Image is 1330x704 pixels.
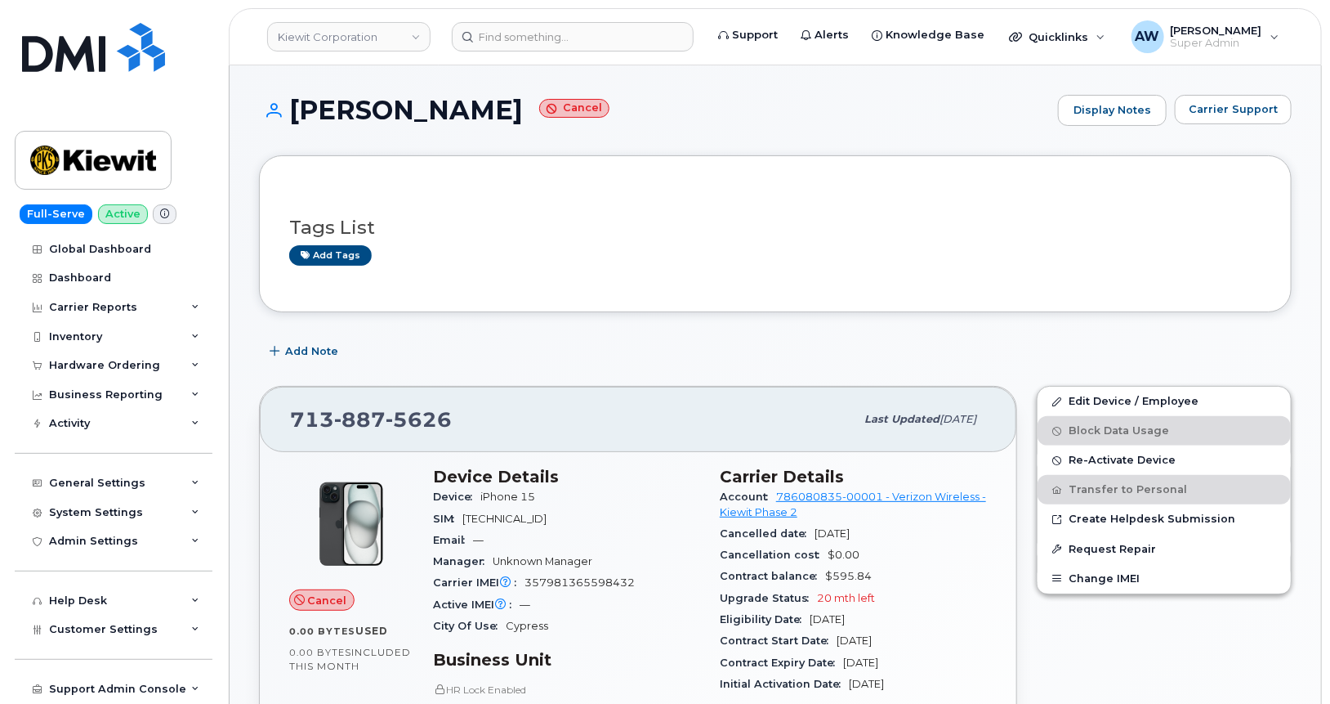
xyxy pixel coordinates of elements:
[480,491,535,503] span: iPhone 15
[1259,633,1318,692] iframe: Messenger Launcher
[720,527,815,540] span: Cancelled date
[1175,95,1292,124] button: Carrier Support
[289,245,372,266] a: Add tags
[864,413,939,425] span: Last updated
[334,407,386,432] span: 887
[720,491,986,518] a: 786080835-00001 - Verizon Wireless - Kiewit Phase 2
[473,534,484,546] span: —
[720,491,776,503] span: Account
[433,599,520,611] span: Active IMEI
[810,613,845,626] span: [DATE]
[433,683,700,697] p: HR Lock Enabled
[825,570,872,582] span: $595.84
[720,613,810,626] span: Eligibility Date
[289,647,351,658] span: 0.00 Bytes
[1189,101,1278,117] span: Carrier Support
[939,413,976,425] span: [DATE]
[815,527,850,540] span: [DATE]
[433,650,700,670] h3: Business Unit
[720,549,828,561] span: Cancellation cost
[524,576,635,589] span: 357981365598432
[720,592,817,604] span: Upgrade Status
[433,555,493,567] span: Manager
[302,475,400,573] img: iPhone_15_Black.png
[386,407,452,432] span: 5626
[1069,455,1176,467] span: Re-Activate Device
[433,534,473,546] span: Email
[433,467,700,487] h3: Device Details
[290,407,452,432] span: 713
[1038,535,1291,564] button: Request Repair
[1058,95,1167,126] a: Display Notes
[720,467,987,487] h3: Carrier Details
[1038,475,1291,504] button: Transfer to Personal
[493,555,592,567] span: Unknown Manager
[1038,387,1291,416] a: Edit Device / Employee
[433,491,480,503] span: Device
[1038,416,1291,446] button: Block Data Usage
[259,337,352,366] button: Add Note
[720,634,837,647] span: Contract Start Date
[289,217,1261,238] h3: Tags List
[308,593,347,608] span: Cancel
[433,576,524,589] span: Carrier IMEI
[289,626,355,637] span: 0.00 Bytes
[520,599,530,611] span: —
[817,592,875,604] span: 20 mth left
[837,634,872,647] span: [DATE]
[1038,504,1291,534] a: Create Helpdesk Submission
[433,513,462,525] span: SIM
[828,549,859,561] span: $0.00
[720,657,843,669] span: Contract Expiry Date
[849,678,884,690] span: [DATE]
[285,343,338,359] span: Add Note
[539,99,609,118] small: Cancel
[355,625,388,637] span: used
[720,570,825,582] span: Contract balance
[1038,564,1291,594] button: Change IMEI
[259,96,1050,124] h1: [PERSON_NAME]
[433,620,506,632] span: City Of Use
[843,657,878,669] span: [DATE]
[1038,446,1291,475] button: Re-Activate Device
[720,678,849,690] span: Initial Activation Date
[506,620,548,632] span: Cypress
[462,513,547,525] span: [TECHNICAL_ID]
